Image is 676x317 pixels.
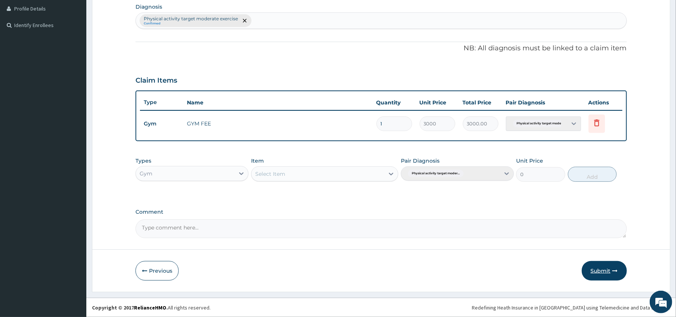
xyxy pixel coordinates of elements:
[516,157,543,165] label: Unit Price
[140,95,183,109] th: Type
[136,209,626,215] label: Comment
[255,170,285,178] div: Select Item
[14,38,30,56] img: d_794563401_company_1708531726252_794563401
[136,77,177,85] h3: Claim Items
[123,4,141,22] div: Minimize live chat window
[568,167,617,182] button: Add
[86,298,676,317] footer: All rights reserved.
[183,116,372,131] td: GYM FEE
[251,157,264,165] label: Item
[92,304,168,311] strong: Copyright © 2017 .
[4,205,143,231] textarea: Type your message and hit 'Enter'
[44,95,104,171] span: We're online!
[39,42,126,52] div: Chat with us now
[401,157,440,165] label: Pair Diagnosis
[136,3,162,11] label: Diagnosis
[136,158,151,164] label: Types
[502,95,585,110] th: Pair Diagnosis
[582,261,627,281] button: Submit
[140,170,152,177] div: Gym
[136,44,626,53] p: NB: All diagnosis must be linked to a claim item
[140,117,183,131] td: Gym
[373,95,416,110] th: Quantity
[183,95,372,110] th: Name
[136,261,179,281] button: Previous
[459,95,502,110] th: Total Price
[585,95,622,110] th: Actions
[416,95,459,110] th: Unit Price
[472,304,670,311] div: Redefining Heath Insurance in [GEOGRAPHIC_DATA] using Telemedicine and Data Science!
[134,304,166,311] a: RelianceHMO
